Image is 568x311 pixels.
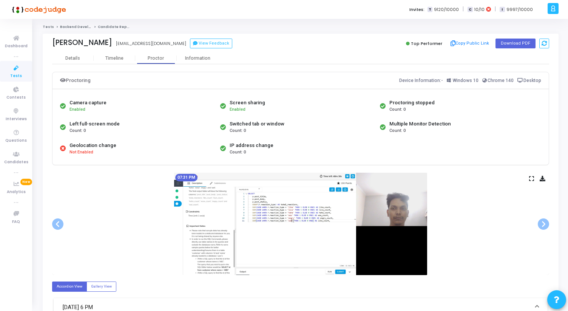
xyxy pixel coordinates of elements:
[69,142,116,149] div: Geolocation change
[5,43,28,50] span: Dashboard
[389,120,451,128] div: Multiple Monitor Detection
[65,56,80,61] div: Details
[448,38,492,49] button: Copy Public Link
[6,94,26,101] span: Contests
[453,78,478,83] span: Windows 10
[4,159,28,166] span: Candidates
[523,78,541,83] span: Desktop
[60,76,91,85] div: Proctoring
[52,282,87,292] label: Accordion View
[43,25,54,29] a: Tests
[428,7,432,12] span: T
[506,6,533,13] span: 9997/10000
[69,120,120,128] div: Left full-screen mode
[463,5,464,13] span: |
[43,25,559,29] nav: breadcrumb
[177,56,218,61] div: Information
[434,6,459,13] span: 9120/10000
[389,128,406,134] span: Count: 0
[86,282,116,292] label: Gallery View
[230,99,265,107] div: Screen sharing
[105,56,123,61] div: Timeline
[495,39,536,48] button: Download PDF
[230,128,246,134] span: Count: 0
[389,99,435,107] div: Proctoring stopped
[135,56,177,61] div: Proctor
[389,107,406,113] span: Count: 0
[175,174,198,181] mat-chip: 07:31 PM
[52,38,112,47] div: [PERSON_NAME]
[9,2,66,17] img: logo
[60,25,144,29] a: Backend Developer Assessment (C# & .Net)
[5,138,27,144] span: Questions
[174,173,427,275] img: screenshot-1759240879121.jpeg
[10,73,22,79] span: Tests
[495,5,496,13] span: |
[488,78,514,83] span: Chrome 140
[69,149,93,156] span: Not Enabled
[69,99,106,107] div: Camera capture
[409,6,424,13] label: Invites:
[474,6,485,13] span: 10/10
[20,179,32,185] span: New
[230,120,284,128] div: Switched tab or window
[98,25,133,29] span: Candidate Report
[7,189,26,195] span: Analytics
[411,40,442,46] span: Top Performer
[500,7,505,12] span: I
[190,39,232,48] button: View Feedback
[230,142,273,149] div: IP address change
[12,219,20,225] span: FAQ
[230,149,246,156] span: Count: 0
[116,40,186,47] div: [EMAIL_ADDRESS][DOMAIN_NAME]
[6,116,27,122] span: Interviews
[69,107,85,112] span: Enabled
[69,128,86,134] span: Count: 0
[399,76,542,85] div: Device Information:-
[230,107,245,112] span: Enabled
[468,7,472,12] span: C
